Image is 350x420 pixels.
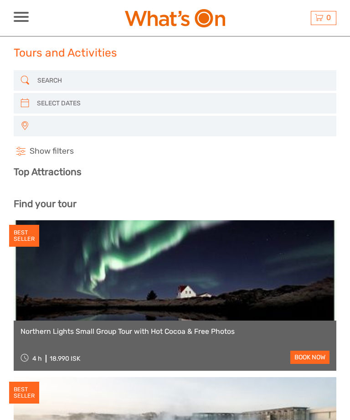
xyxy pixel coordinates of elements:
b: Find your tour [14,198,77,209]
span: Show filters [30,146,74,157]
img: What's On [125,9,225,27]
h4: Show filters [14,146,336,157]
div: 18.990 ISK [50,355,80,363]
input: SELECT DATES [33,96,315,111]
h1: Tours and Activities [14,46,117,59]
b: Top Attractions [14,166,82,177]
a: book now [290,351,329,364]
span: 4 h [32,355,42,363]
div: BEST SELLER [9,225,39,247]
div: BEST SELLER [9,382,39,404]
span: 0 [325,13,332,22]
input: SEARCH [34,73,316,88]
a: Northern Lights Small Group Tour with Hot Cocoa & Free Photos [21,327,329,336]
